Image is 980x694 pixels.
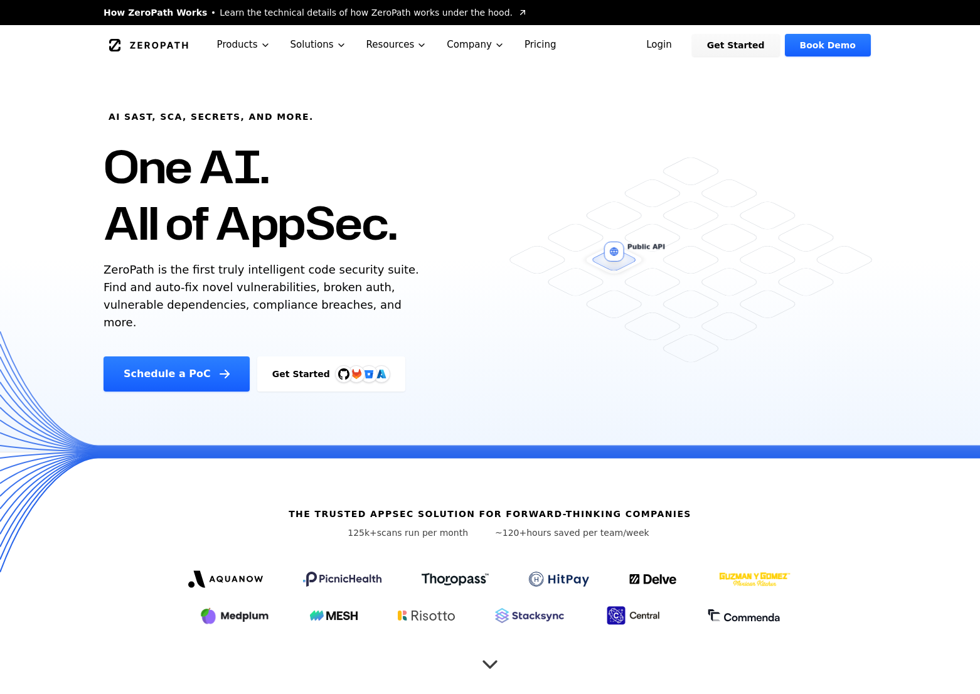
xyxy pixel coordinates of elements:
button: Company [437,25,514,65]
a: How ZeroPath WorksLearn the technical details of how ZeroPath works under the hood. [104,6,528,19]
button: Solutions [280,25,356,65]
a: Login [631,34,687,56]
img: Medplum [200,606,270,626]
span: How ZeroPath Works [104,6,207,19]
span: ~120+ [495,528,526,538]
img: GitHub [338,368,349,380]
img: Azure [376,369,386,379]
h6: AI SAST, SCA, Secrets, and more. [109,110,314,123]
p: scans run per month [331,526,485,539]
img: Central [604,604,667,627]
img: Mesh [310,611,358,621]
h6: The Trusted AppSec solution for forward-thinking companies [289,508,691,520]
a: Book Demo [785,34,871,56]
img: GitLab [344,361,369,387]
button: Resources [356,25,437,65]
svg: Bitbucket [362,367,376,381]
p: ZeroPath is the first truly intelligent code security suite. Find and auto-fix novel vulnerabilit... [104,261,425,331]
img: GYG [718,564,792,594]
a: Schedule a PoC [104,356,250,392]
p: hours saved per team/week [495,526,649,539]
h1: One AI. All of AppSec. [104,138,397,251]
a: Get StartedGitHubGitLabAzure [257,356,405,392]
img: Thoropass [422,573,489,585]
a: Get Started [692,34,780,56]
span: 125k+ [348,528,377,538]
button: Scroll to next section [477,646,503,671]
nav: Global [88,25,892,65]
a: Pricing [514,25,567,65]
button: Products [207,25,280,65]
span: Learn the technical details of how ZeroPath works under the hood. [220,6,513,19]
img: Stacksync [495,608,564,623]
